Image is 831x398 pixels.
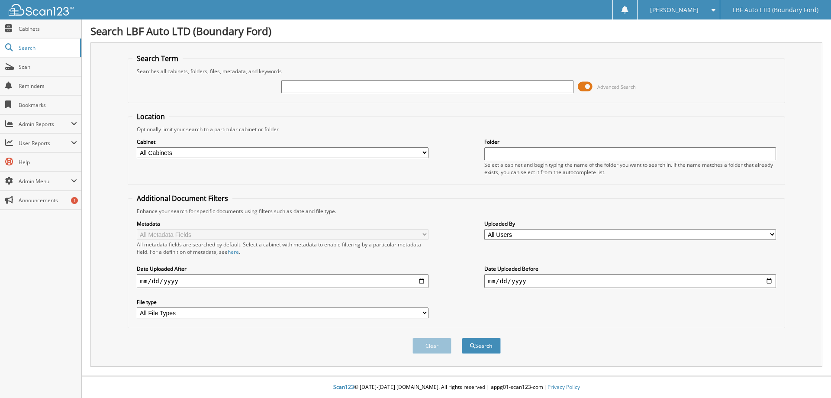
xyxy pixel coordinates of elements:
[137,298,428,306] label: File type
[19,63,77,71] span: Scan
[484,274,776,288] input: end
[137,220,428,227] label: Metadata
[132,194,232,203] legend: Additional Document Filters
[137,265,428,272] label: Date Uploaded After
[462,338,501,354] button: Search
[132,54,183,63] legend: Search Term
[132,126,781,133] div: Optionally limit your search to a particular cabinet or folder
[412,338,451,354] button: Clear
[19,82,77,90] span: Reminders
[137,274,428,288] input: start
[484,138,776,146] label: Folder
[548,383,580,391] a: Privacy Policy
[132,112,169,121] legend: Location
[19,25,77,32] span: Cabinets
[9,4,74,16] img: scan123-logo-white.svg
[484,161,776,176] div: Select a cabinet and begin typing the name of the folder you want to search in. If the name match...
[650,7,699,13] span: [PERSON_NAME]
[90,24,822,38] h1: Search LBF Auto LTD (Boundary Ford)
[19,159,77,166] span: Help
[597,84,636,90] span: Advanced Search
[19,44,76,52] span: Search
[132,68,781,75] div: Searches all cabinets, folders, files, metadata, and keywords
[19,139,71,147] span: User Reports
[228,248,239,256] a: here
[19,197,77,204] span: Announcements
[788,356,831,398] iframe: Chat Widget
[71,197,78,204] div: 1
[733,7,818,13] span: LBF Auto LTD (Boundary Ford)
[137,241,428,256] div: All metadata fields are searched by default. Select a cabinet with metadata to enable filtering b...
[484,220,776,227] label: Uploaded By
[82,377,831,398] div: © [DATE]-[DATE] [DOMAIN_NAME]. All rights reserved | appg01-scan123-com |
[19,101,77,109] span: Bookmarks
[484,265,776,272] label: Date Uploaded Before
[333,383,354,391] span: Scan123
[19,178,71,185] span: Admin Menu
[137,138,428,146] label: Cabinet
[19,120,71,128] span: Admin Reports
[132,207,781,215] div: Enhance your search for specific documents using filters such as date and file type.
